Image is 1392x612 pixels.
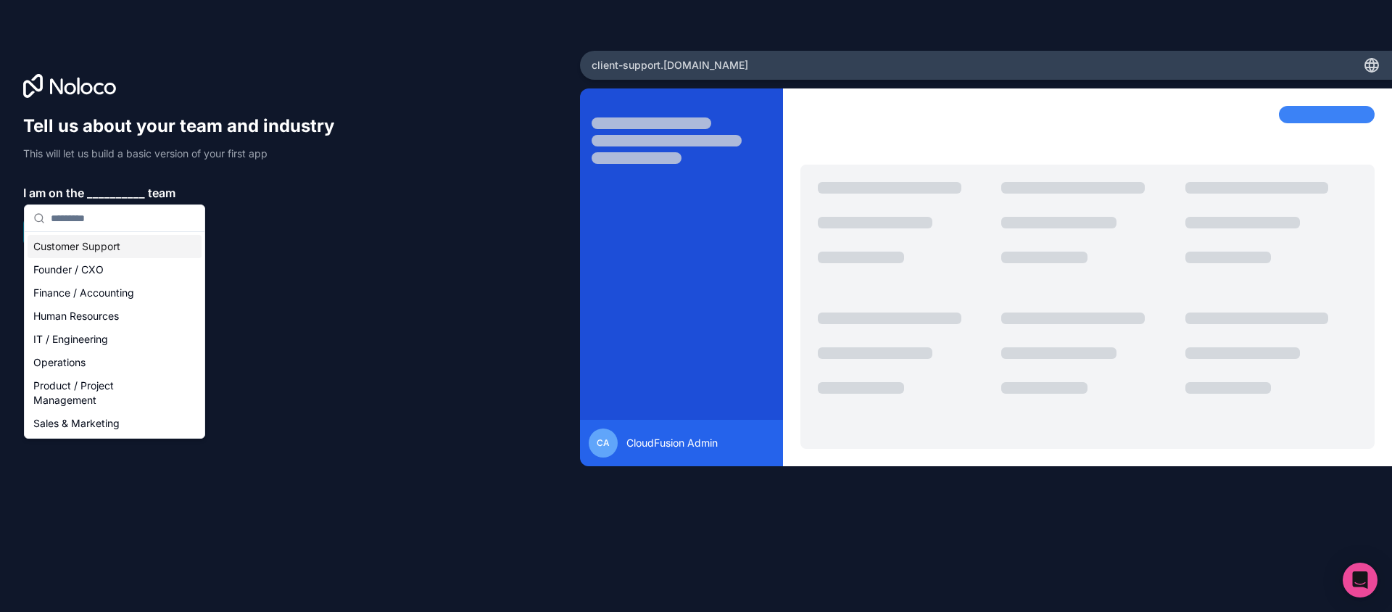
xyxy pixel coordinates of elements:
div: Human Resources [28,305,202,328]
div: Founder / CXO [28,258,202,281]
div: IT / Engineering [28,328,202,351]
div: Open Intercom Messenger [1343,563,1377,597]
p: This will let us build a basic version of your first app [23,146,348,161]
div: Operations [28,351,202,374]
span: team [148,184,175,202]
span: client-support .[DOMAIN_NAME] [592,58,748,73]
span: __________ [87,184,145,202]
div: Customer Support [28,235,202,258]
div: Suggestions [25,232,204,438]
span: CA [597,437,610,449]
span: I am on the [23,184,84,202]
h1: Tell us about your team and industry [23,115,348,138]
div: Sales & Marketing [28,412,202,435]
div: Product / Project Management [28,374,202,412]
div: Finance / Accounting [28,281,202,305]
span: CloudFusion Admin [626,436,718,450]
